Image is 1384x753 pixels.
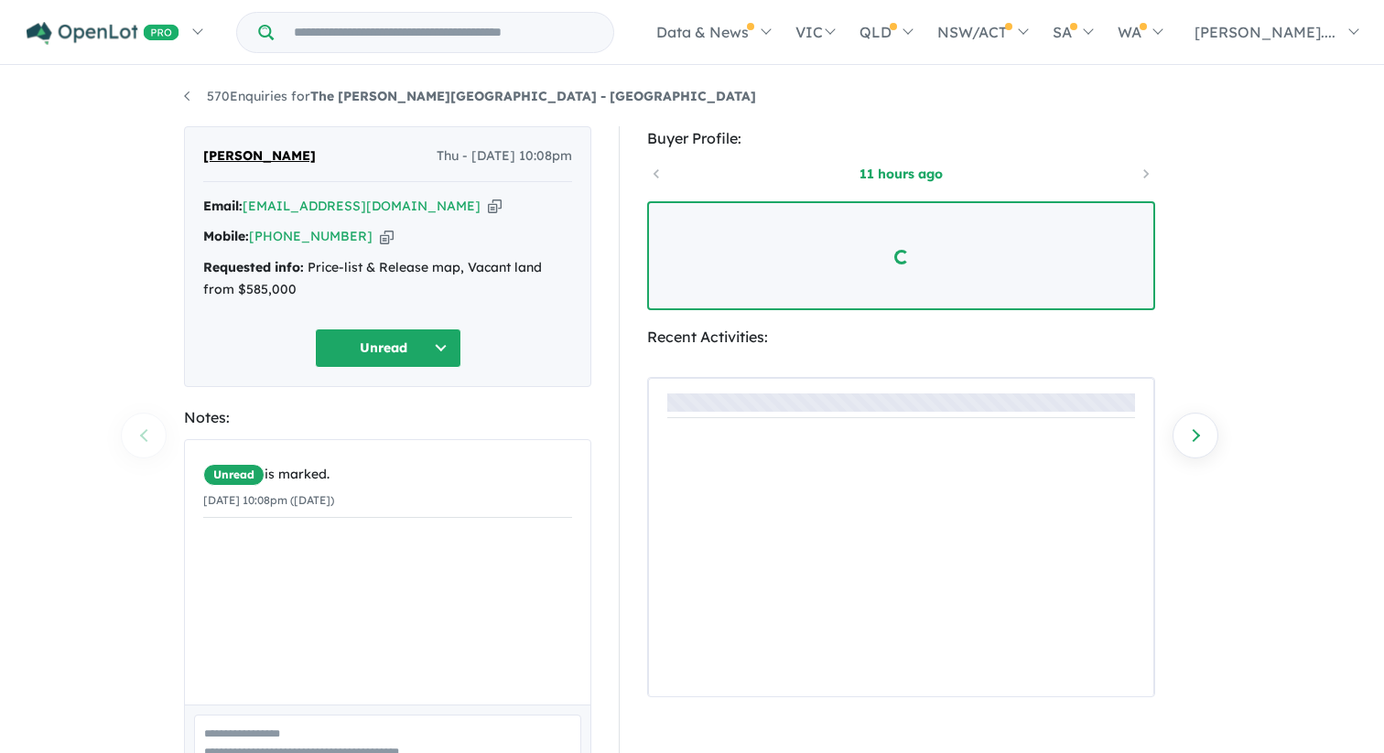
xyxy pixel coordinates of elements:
[243,198,481,214] a: [EMAIL_ADDRESS][DOMAIN_NAME]
[647,126,1155,151] div: Buyer Profile:
[249,228,373,244] a: [PHONE_NUMBER]
[647,325,1155,350] div: Recent Activities:
[203,259,304,275] strong: Requested info:
[184,405,591,430] div: Notes:
[203,198,243,214] strong: Email:
[277,13,610,52] input: Try estate name, suburb, builder or developer
[1195,23,1335,41] span: [PERSON_NAME]....
[27,22,179,45] img: Openlot PRO Logo White
[203,464,265,486] span: Unread
[203,228,249,244] strong: Mobile:
[315,328,461,368] button: Unread
[823,165,979,183] a: 11 hours ago
[437,145,572,167] span: Thu - [DATE] 10:08pm
[203,257,572,301] div: Price-list & Release map, Vacant land from $585,000
[488,197,502,216] button: Copy
[184,88,756,104] a: 570Enquiries forThe [PERSON_NAME][GEOGRAPHIC_DATA] - [GEOGRAPHIC_DATA]
[184,86,1200,108] nav: breadcrumb
[380,227,394,246] button: Copy
[203,493,334,507] small: [DATE] 10:08pm ([DATE])
[310,88,756,104] strong: The [PERSON_NAME][GEOGRAPHIC_DATA] - [GEOGRAPHIC_DATA]
[203,464,572,486] div: is marked.
[203,145,316,167] span: [PERSON_NAME]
